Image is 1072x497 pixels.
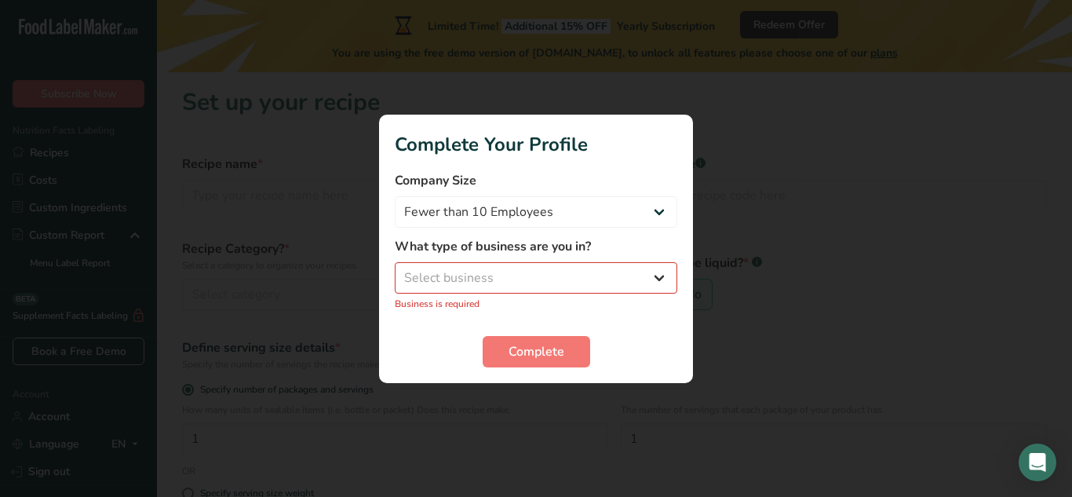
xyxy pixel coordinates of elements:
h1: Complete Your Profile [395,130,677,159]
label: Company Size [395,171,677,190]
button: Complete [483,336,590,367]
label: What type of business are you in? [395,237,677,256]
p: Business is required [395,297,677,311]
div: Open Intercom Messenger [1019,444,1056,481]
span: Complete [509,342,564,361]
